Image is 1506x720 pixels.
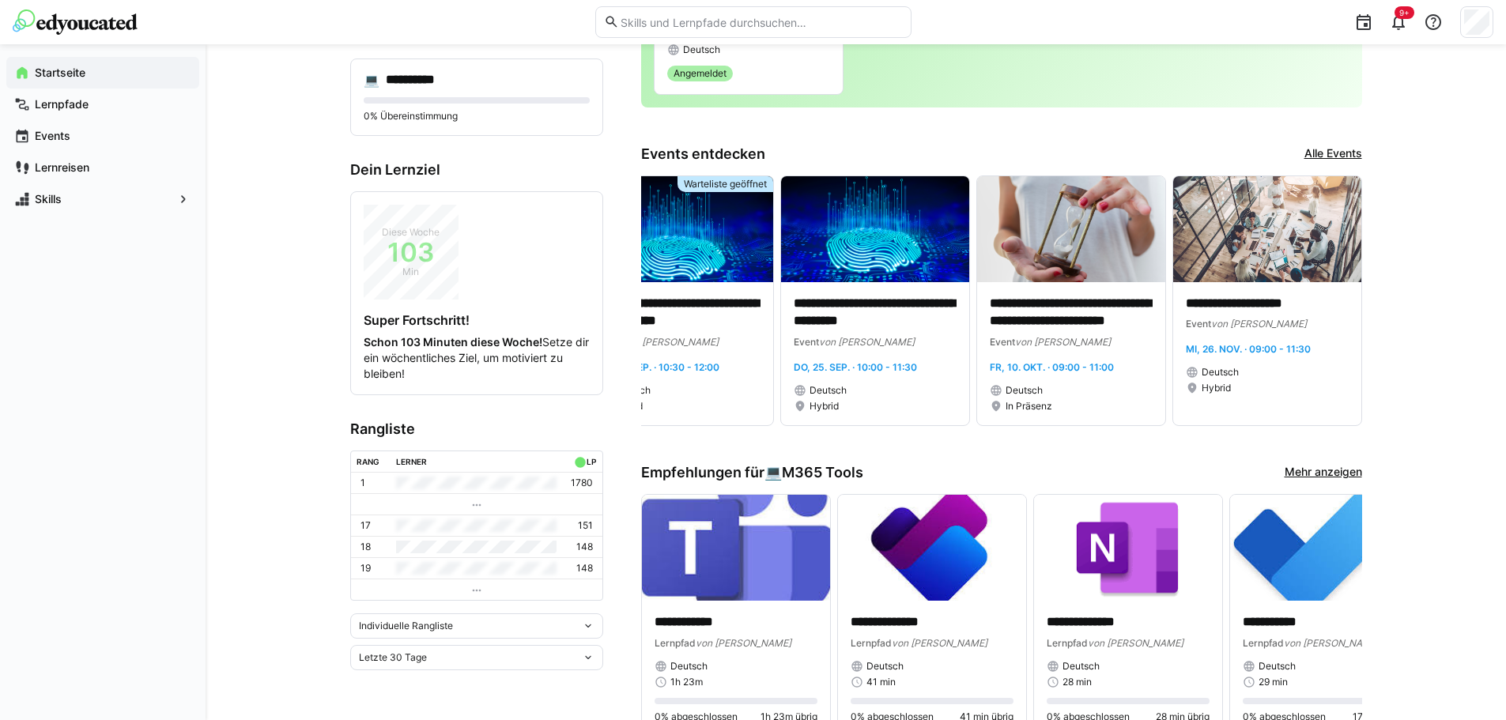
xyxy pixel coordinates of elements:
span: Angemeldet [674,67,727,80]
span: M365 Tools [782,464,863,481]
a: Alle Events [1304,145,1362,163]
p: 1 [360,477,365,489]
span: Deutsch [810,384,847,397]
span: von [PERSON_NAME] [623,336,719,348]
span: Event [794,336,819,348]
p: 151 [578,519,593,532]
span: von [PERSON_NAME] [1211,318,1307,330]
p: 148 [576,562,593,575]
span: Deutsch [866,660,904,673]
div: LP [587,457,596,466]
img: image [1173,176,1361,282]
span: Event [990,336,1015,348]
span: 41 min [866,676,896,688]
span: Event [1186,318,1211,330]
input: Skills und Lernpfade durchsuchen… [619,15,902,29]
div: 💻️ [764,464,863,481]
span: Hybrid [1202,382,1231,394]
span: Deutsch [683,43,720,56]
span: Lernpfad [655,637,696,649]
strong: Schon 103 Minuten diese Woche! [364,335,542,349]
img: image [1230,495,1418,601]
h3: Dein Lernziel [350,161,603,179]
span: Fr, 10. Okt. · 09:00 - 11:00 [990,361,1114,373]
span: Deutsch [1006,384,1043,397]
span: Deutsch [1259,660,1296,673]
a: Mehr anzeigen [1285,464,1362,481]
div: Rang [357,457,379,466]
h3: Rangliste [350,420,603,438]
p: 1780 [571,477,593,489]
p: 148 [576,541,593,553]
img: image [781,176,969,282]
span: In Präsenz [1006,400,1052,413]
img: image [642,495,830,601]
span: Lernpfad [851,637,892,649]
h4: Super Fortschritt! [364,312,590,328]
span: Deutsch [1063,660,1100,673]
span: von [PERSON_NAME] [1284,637,1380,649]
img: image [977,176,1165,282]
span: Lernpfad [1243,637,1284,649]
span: 28 min [1063,676,1092,688]
span: von [PERSON_NAME] [696,637,791,649]
span: Mi, 26. Nov. · 09:00 - 11:30 [1186,343,1311,355]
h3: Events entdecken [641,145,765,163]
span: Lernpfad [1047,637,1088,649]
img: image [1034,495,1222,601]
img: image [838,495,1026,601]
p: 19 [360,562,371,575]
span: Do, 11. Sep. · 10:30 - 12:00 [598,361,719,373]
span: Individuelle Rangliste [359,620,453,632]
p: 18 [360,541,371,553]
span: 29 min [1259,676,1288,688]
div: 💻️ [364,72,379,88]
span: Deutsch [1202,366,1239,379]
span: Deutsch [670,660,708,673]
span: 9+ [1399,8,1410,17]
span: 1h 23m [670,676,703,688]
div: Lerner [396,457,427,466]
span: von [PERSON_NAME] [819,336,915,348]
span: von [PERSON_NAME] [1088,637,1183,649]
span: Warteliste geöffnet [684,178,767,190]
img: image [585,176,773,282]
p: Setze dir ein wöchentliches Ziel, um motiviert zu bleiben! [364,334,590,382]
span: Letzte 30 Tage [359,651,427,664]
span: Do, 25. Sep. · 10:00 - 11:30 [794,361,917,373]
p: 17 [360,519,371,532]
h3: Empfehlungen für [641,464,863,481]
p: 0% Übereinstimmung [364,110,590,123]
span: von [PERSON_NAME] [892,637,987,649]
span: Hybrid [810,400,839,413]
span: von [PERSON_NAME] [1015,336,1111,348]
